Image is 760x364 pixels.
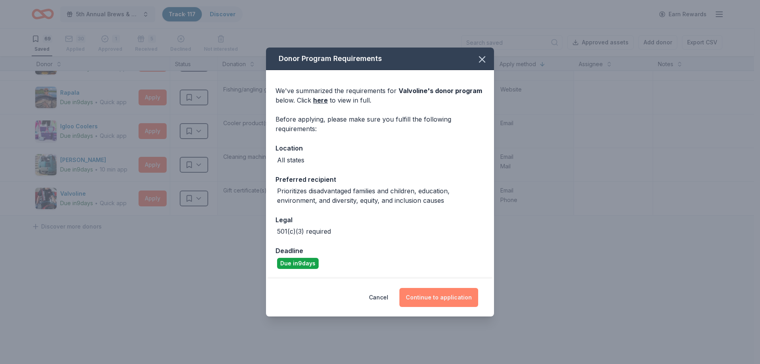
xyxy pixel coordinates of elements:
div: Deadline [275,246,484,256]
span: Valvoline 's donor program [399,87,482,95]
div: Before applying, please make sure you fulfill the following requirements: [275,114,484,133]
button: Cancel [369,288,388,307]
div: We've summarized the requirements for below. Click to view in full. [275,86,484,105]
div: Legal [275,215,484,225]
div: Preferred recipient [275,174,484,185]
div: All states [277,155,304,165]
div: Prioritizes disadvantaged families and children, education, environment, and diversity, equity, a... [277,186,484,205]
div: Location [275,143,484,153]
div: 501(c)(3) required [277,227,331,236]
div: Due in 9 days [277,258,319,269]
button: Continue to application [399,288,478,307]
a: here [313,95,328,105]
div: Donor Program Requirements [266,48,494,70]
